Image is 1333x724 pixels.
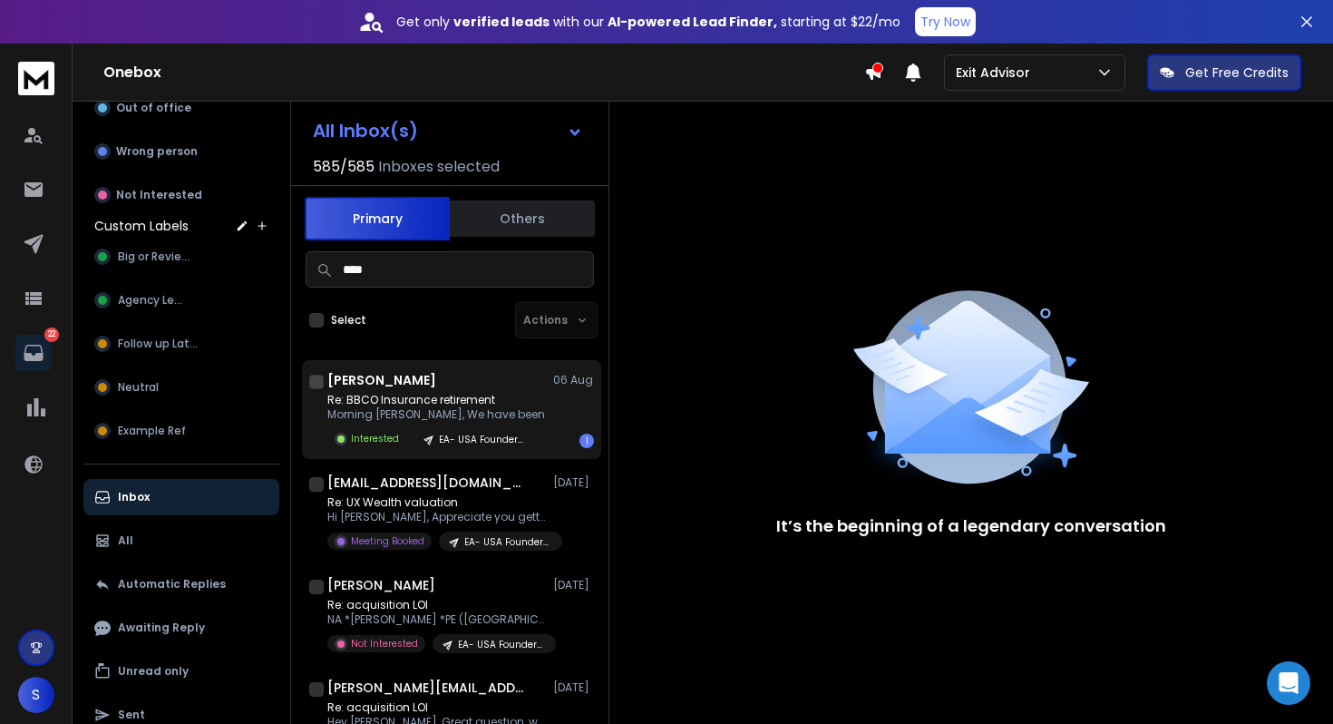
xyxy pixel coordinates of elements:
p: Out of office [116,101,191,115]
p: Not Interested [116,188,202,202]
p: Re: acquisition LOI [327,598,545,612]
img: logo [18,62,54,95]
p: All [118,533,133,548]
span: Follow up Later [118,337,199,351]
p: [DATE] [553,475,594,490]
button: Inbox [83,479,279,515]
img: logo_orange.svg [29,29,44,44]
button: S [18,677,54,713]
button: Automatic Replies [83,566,279,602]
h3: Inboxes selected [378,156,500,178]
button: Unread only [83,653,279,690]
p: Automatic Replies [118,577,226,592]
button: Not Interested [83,177,279,213]
p: Re: acquisition LOI [327,700,545,715]
button: Primary [305,197,450,240]
h1: [PERSON_NAME] [327,576,435,594]
button: Others [450,199,595,239]
label: Select [331,313,366,328]
button: Example Ref [83,413,279,449]
p: Interested [351,432,399,445]
p: EA- USA Founders - Exitadvisor [439,433,526,446]
span: Example Ref [118,424,186,438]
p: Re: UX Wealth valuation [327,495,545,510]
p: Inbox [118,490,150,504]
p: 06 Aug [553,373,594,387]
button: Get Free Credits [1147,54,1301,91]
p: Wrong person [116,144,198,159]
strong: verified leads [453,13,550,31]
p: Re: BBCO Insurance retirement [327,393,545,407]
div: Domain: [URL] [47,47,129,62]
p: Morning [PERSON_NAME], We have been [327,407,545,422]
button: All [83,523,279,559]
span: Big or Review [118,249,190,264]
img: tab_keywords_by_traffic_grey.svg [180,105,195,120]
p: Hi [PERSON_NAME], Appreciate you getting back. Great [327,510,545,524]
button: Neutral [83,369,279,406]
img: tab_domain_overview_orange.svg [49,105,63,120]
p: Unread only [118,664,189,679]
p: Get only with our starting at $22/mo [396,13,900,31]
p: [DATE] [553,680,594,695]
button: Big or Review [83,239,279,275]
a: 22 [15,335,52,371]
button: Try Now [915,7,976,36]
p: Try Now [920,13,970,31]
p: Awaiting Reply [118,621,205,635]
h3: Custom Labels [94,217,189,235]
button: Out of office [83,90,279,126]
h1: All Inbox(s) [313,122,418,140]
button: All Inbox(s) [298,113,598,149]
div: v 4.0.25 [51,29,89,44]
span: Agency Lead [118,293,189,308]
p: NA *[PERSON_NAME] *PE ([GEOGRAPHIC_DATA], [327,612,545,627]
button: Agency Lead [83,282,279,318]
h1: [PERSON_NAME] [327,371,436,389]
span: Neutral [118,380,159,395]
p: 22 [44,328,59,342]
button: Wrong person [83,133,279,170]
p: Not Interested [351,637,418,651]
p: Exit Advisor [956,64,1037,82]
div: 1 [579,434,594,448]
p: EA- USA Founders - Exitadvisor [458,638,545,651]
button: Awaiting Reply [83,610,279,646]
h1: [EMAIL_ADDRESS][DOMAIN_NAME] [327,474,527,492]
div: Keywords by Traffic [200,107,306,119]
p: [DATE] [553,578,594,592]
p: EA- USA Founders - Exitadvisor [464,535,551,549]
p: Get Free Credits [1185,64,1289,82]
h1: [PERSON_NAME][EMAIL_ADDRESS][DOMAIN_NAME] [327,679,527,697]
h1: Onebox [103,62,864,83]
div: Open Intercom Messenger [1267,661,1310,705]
p: It’s the beginning of a legendary conversation [776,514,1166,539]
img: website_grey.svg [29,47,44,62]
p: Sent [118,708,145,722]
span: 585 / 585 [313,156,375,178]
button: Follow up Later [83,326,279,362]
strong: AI-powered Lead Finder, [608,13,777,31]
div: Domain Overview [69,107,162,119]
p: Meeting Booked [351,534,424,548]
